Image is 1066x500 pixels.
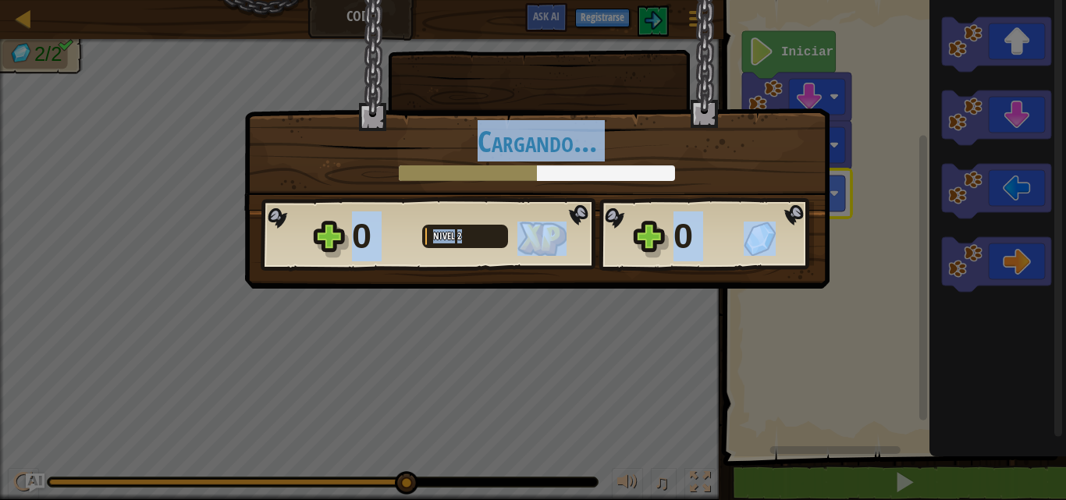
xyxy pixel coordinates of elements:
img: Gemas Conseguidas [744,222,776,256]
img: XP Conseguida [517,222,567,256]
div: 0 [352,211,413,261]
div: 0 [673,211,734,261]
h1: Cargando... [261,125,813,158]
span: Nivel [433,229,457,243]
span: 2 [457,229,462,243]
